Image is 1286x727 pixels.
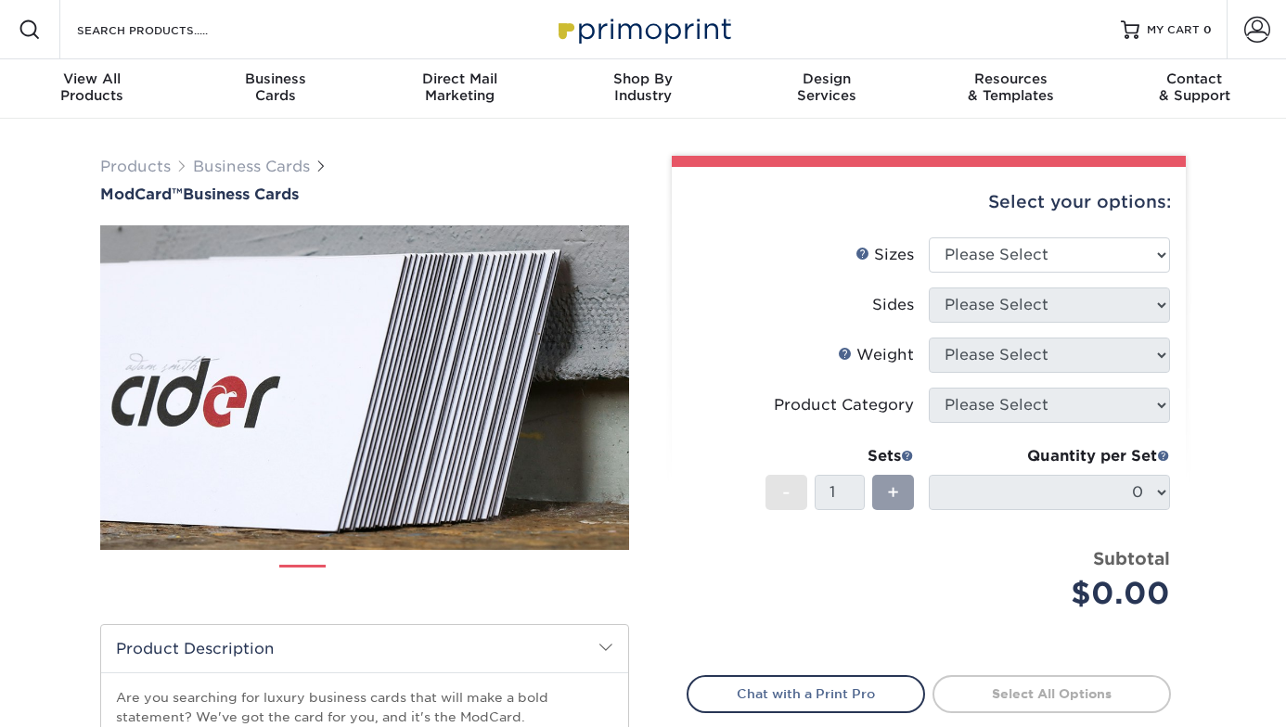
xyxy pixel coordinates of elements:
[735,70,919,87] span: Design
[100,185,629,203] h1: Business Cards
[735,59,919,119] a: DesignServices
[1203,23,1212,36] span: 0
[100,123,629,652] img: ModCard™ 01
[184,70,367,87] span: Business
[367,70,551,87] span: Direct Mail
[687,167,1171,237] div: Select your options:
[404,557,450,604] img: Business Cards 03
[100,185,629,203] a: ModCard™Business Cards
[551,70,735,104] div: Industry
[774,394,914,416] div: Product Category
[184,59,367,119] a: BusinessCards
[919,70,1102,104] div: & Templates
[887,478,899,506] span: +
[551,70,735,87] span: Shop By
[1102,70,1286,87] span: Contact
[1102,70,1286,104] div: & Support
[929,445,1170,467] div: Quantity per Set
[1093,548,1170,568] strong: Subtotal
[100,158,171,175] a: Products
[735,70,919,104] div: Services
[551,59,735,119] a: Shop ByIndustry
[687,675,925,712] a: Chat with a Print Pro
[1102,59,1286,119] a: Contact& Support
[341,557,388,604] img: Business Cards 02
[765,445,914,467] div: Sets
[279,558,326,605] img: Business Cards 01
[932,675,1171,712] a: Select All Options
[872,294,914,316] div: Sides
[1147,22,1200,38] span: MY CART
[193,158,310,175] a: Business Cards
[855,244,914,266] div: Sizes
[838,344,914,366] div: Weight
[367,59,551,119] a: Direct MailMarketing
[100,185,183,203] span: ModCard™
[75,19,256,41] input: SEARCH PRODUCTS.....
[943,571,1170,616] div: $0.00
[550,9,736,49] img: Primoprint
[184,70,367,104] div: Cards
[367,70,551,104] div: Marketing
[101,625,628,672] h2: Product Description
[782,478,791,506] span: -
[919,70,1102,87] span: Resources
[919,59,1102,119] a: Resources& Templates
